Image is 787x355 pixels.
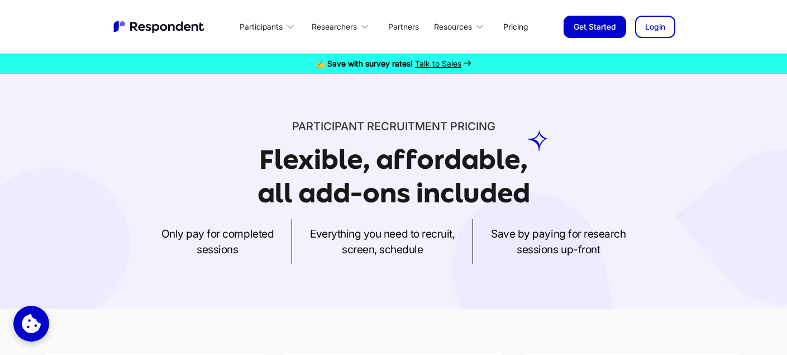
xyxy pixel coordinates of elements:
div: Participants [240,21,283,32]
a: Get Started [564,16,626,38]
a: home [112,20,207,34]
p: Everything you need to recruit, screen, schedule [310,226,455,257]
div: Participants [233,13,305,40]
div: Resources [428,13,494,40]
div: Researchers [312,21,357,32]
a: Pricing [494,13,537,40]
span: PRICING [450,120,495,133]
p: Save by paying for research sessions up-front [491,226,626,257]
img: Untitled UI logotext [112,20,207,34]
span: Talk to Sales [415,59,461,68]
div: Resources [434,21,472,32]
div: Researchers [305,13,379,40]
span: Participant recruitment [292,120,447,133]
a: Partners [379,13,428,40]
p: Only pay for completed sessions [161,226,274,257]
a: Login [635,16,675,38]
strong: ✍️ Save with survey rates! [316,59,413,68]
h1: Flexible, affordable, all add-ons included [257,144,530,209]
